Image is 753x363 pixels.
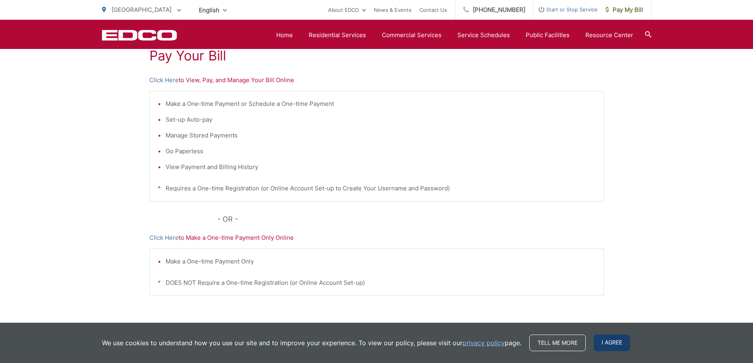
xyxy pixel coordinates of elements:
[149,233,179,243] a: Click Here
[149,75,604,85] p: to View, Pay, and Manage Your Bill Online
[149,48,604,64] h1: Pay Your Bill
[382,30,442,40] a: Commercial Services
[166,99,596,109] li: Make a One-time Payment or Schedule a One-time Payment
[193,3,233,17] span: English
[166,131,596,140] li: Manage Stored Payments
[166,257,596,266] li: Make a One-time Payment Only
[374,5,411,15] a: News & Events
[166,115,596,124] li: Set-up Auto-pay
[166,162,596,172] li: View Payment and Billing History
[158,278,596,288] p: * DOES NOT Require a One-time Registration (or Online Account Set-up)
[457,30,510,40] a: Service Schedules
[328,5,366,15] a: About EDCO
[111,6,172,13] span: [GEOGRAPHIC_DATA]
[149,233,604,243] p: to Make a One-time Payment Only Online
[102,30,177,41] a: EDCD logo. Return to the homepage.
[166,147,596,156] li: Go Paperless
[217,213,604,225] p: - OR -
[158,184,596,193] p: * Requires a One-time Registration (or Online Account Set-up to Create Your Username and Password)
[606,5,643,15] span: Pay My Bill
[419,5,447,15] a: Contact Us
[529,335,586,351] a: Tell me more
[594,335,630,351] span: I agree
[276,30,293,40] a: Home
[526,30,570,40] a: Public Facilities
[462,338,505,348] a: privacy policy
[585,30,633,40] a: Resource Center
[309,30,366,40] a: Residential Services
[102,338,521,348] p: We use cookies to understand how you use our site and to improve your experience. To view our pol...
[149,75,179,85] a: Click Here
